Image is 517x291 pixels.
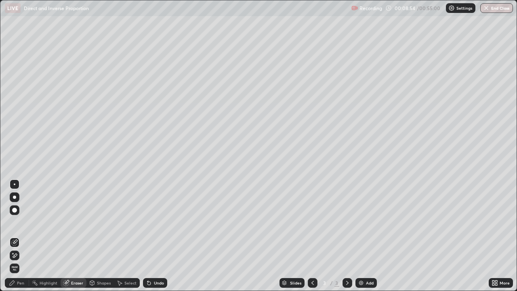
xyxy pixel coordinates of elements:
div: Select [124,281,137,285]
div: More [500,281,510,285]
p: Settings [456,6,472,10]
div: 3 [334,279,339,287]
span: Erase all [10,266,19,271]
p: LIVE [7,5,18,11]
p: Recording [359,5,382,11]
div: Pen [17,281,24,285]
img: class-settings-icons [448,5,455,11]
div: Undo [154,281,164,285]
div: Eraser [71,281,83,285]
div: Add [366,281,374,285]
img: add-slide-button [358,280,364,286]
div: Highlight [40,281,57,285]
img: end-class-cross [483,5,490,11]
div: Slides [290,281,301,285]
img: recording.375f2c34.svg [351,5,358,11]
div: / [330,280,333,285]
button: End Class [480,3,513,13]
div: 3 [321,280,329,285]
div: Shapes [97,281,111,285]
p: Direct and Inverse Proportion [24,5,89,11]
